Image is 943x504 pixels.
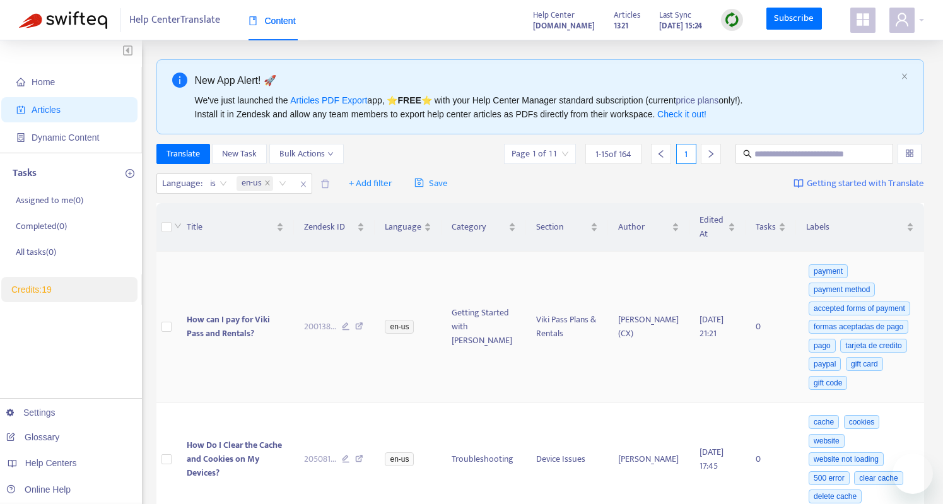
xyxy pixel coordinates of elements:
[536,220,588,234] span: Section
[657,149,665,158] span: left
[442,252,525,403] td: Getting Started with [PERSON_NAME]
[901,73,908,81] button: close
[187,438,282,480] span: How Do I Clear the Cache and Cookies on My Devices?
[212,144,267,164] button: New Task
[290,95,367,105] a: Articles PDF Export
[16,78,25,86] span: home
[894,12,910,27] span: user
[156,144,210,164] button: Translate
[657,109,706,119] a: Check it out!
[608,252,689,403] td: [PERSON_NAME] (CX)
[807,177,924,191] span: Getting started with Translate
[129,8,220,32] span: Help Center Translate
[533,18,595,33] a: [DOMAIN_NAME]
[187,312,270,341] span: How can I pay for Viki Pass and Rentals?
[375,203,442,252] th: Language
[746,252,796,403] td: 0
[618,220,669,234] span: Author
[16,245,56,259] p: All tasks ( 0 )
[349,176,392,191] span: + Add filter
[659,19,702,33] strong: [DATE] 15:24
[526,203,608,252] th: Section
[167,147,200,161] span: Translate
[700,312,723,341] span: [DATE] 21:21
[901,73,908,80] span: close
[157,174,204,193] span: Language :
[794,173,924,194] a: Getting started with Translate
[32,77,55,87] span: Home
[526,252,608,403] td: Viki Pass Plans & Rentals
[796,203,924,252] th: Labels
[854,471,903,485] span: clear cache
[210,174,227,193] span: is
[533,8,575,22] span: Help Center
[405,173,457,194] button: saveSave
[294,203,375,252] th: Zendesk ID
[806,220,904,234] span: Labels
[16,105,25,114] span: account-book
[614,8,640,22] span: Articles
[16,194,83,207] p: Assigned to me ( 0 )
[659,8,691,22] span: Last Sync
[809,264,848,278] span: payment
[746,203,796,252] th: Tasks
[13,166,37,181] p: Tasks
[11,284,52,295] a: Credits:19
[304,220,355,234] span: Zendesk ID
[855,12,870,27] span: appstore
[187,220,274,234] span: Title
[195,93,896,121] div: We've just launched the app, ⭐ ⭐️ with your Help Center Manager standard subscription (current on...
[809,452,884,466] span: website not loading
[195,73,896,88] div: New App Alert! 🚀
[595,148,631,161] span: 1 - 15 of 164
[222,147,257,161] span: New Task
[397,95,421,105] b: FREE
[242,176,262,191] span: en-us
[6,484,71,495] a: Online Help
[809,434,845,448] span: website
[809,489,862,503] span: delete cache
[676,95,719,105] a: price plans
[177,203,294,252] th: Title
[809,283,875,296] span: payment method
[809,357,841,371] span: paypal
[19,11,107,29] img: Swifteq
[614,19,628,33] strong: 1321
[385,220,421,234] span: Language
[608,203,689,252] th: Author
[385,320,414,334] span: en-us
[264,180,271,187] span: close
[706,149,715,158] span: right
[126,169,134,178] span: plus-circle
[533,19,595,33] strong: [DOMAIN_NAME]
[295,177,312,192] span: close
[304,452,336,466] span: 205081 ...
[700,213,725,241] span: Edited At
[766,8,822,30] a: Subscribe
[809,415,839,429] span: cache
[385,452,414,466] span: en-us
[700,445,723,473] span: [DATE] 17:45
[414,178,424,187] span: save
[676,144,696,164] div: 1
[172,73,187,88] span: info-circle
[809,471,850,485] span: 500 error
[32,105,61,115] span: Articles
[25,458,77,468] span: Help Centers
[339,173,402,194] button: + Add filter
[6,432,59,442] a: Glossary
[452,220,505,234] span: Category
[689,203,746,252] th: Edited At
[174,222,182,230] span: down
[743,149,752,158] span: search
[279,147,334,161] span: Bulk Actions
[840,339,906,353] span: tarjeta de credito
[846,357,883,371] span: gift card
[809,302,910,315] span: accepted forms of payment
[893,454,933,494] iframe: Button to launch messaging window
[414,176,448,191] span: Save
[304,320,336,334] span: 200138 ...
[724,12,740,28] img: sync.dc5367851b00ba804db3.png
[809,320,908,334] span: formas aceptadas de pago
[6,407,56,418] a: Settings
